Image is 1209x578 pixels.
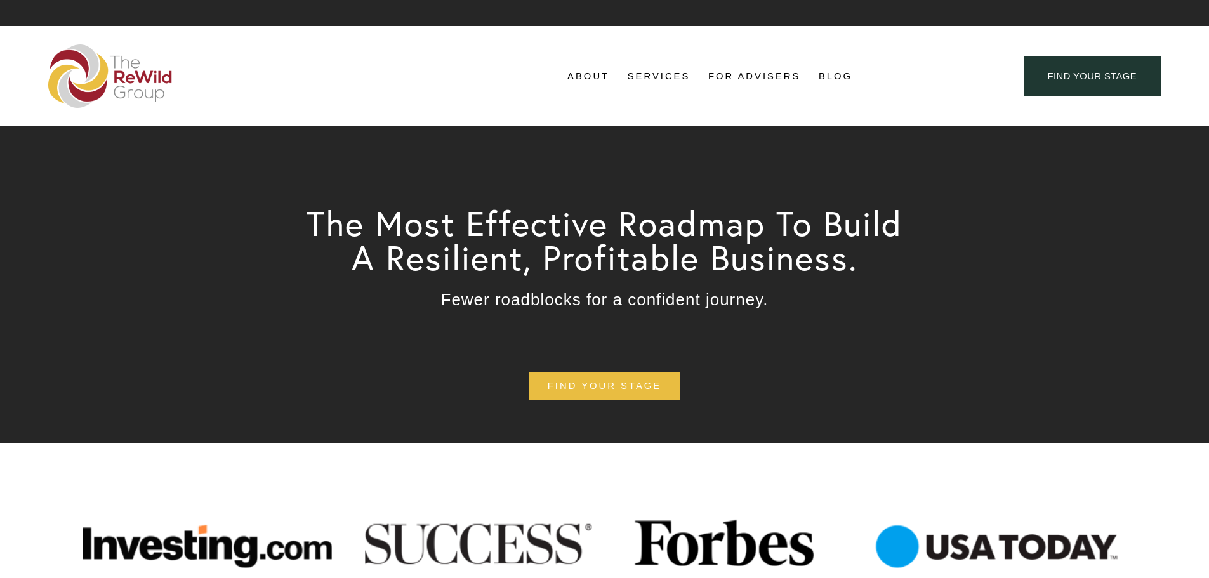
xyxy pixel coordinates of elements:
[529,372,680,400] a: find your stage
[567,68,609,85] span: About
[48,44,173,108] img: The ReWild Group
[1024,56,1161,96] a: find your stage
[708,67,800,86] a: For Advisers
[819,67,852,86] a: Blog
[567,67,609,86] a: folder dropdown
[628,67,690,86] a: folder dropdown
[441,290,769,309] span: Fewer roadblocks for a confident journey.
[307,202,913,279] span: The Most Effective Roadmap To Build A Resilient, Profitable Business.
[628,68,690,85] span: Services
